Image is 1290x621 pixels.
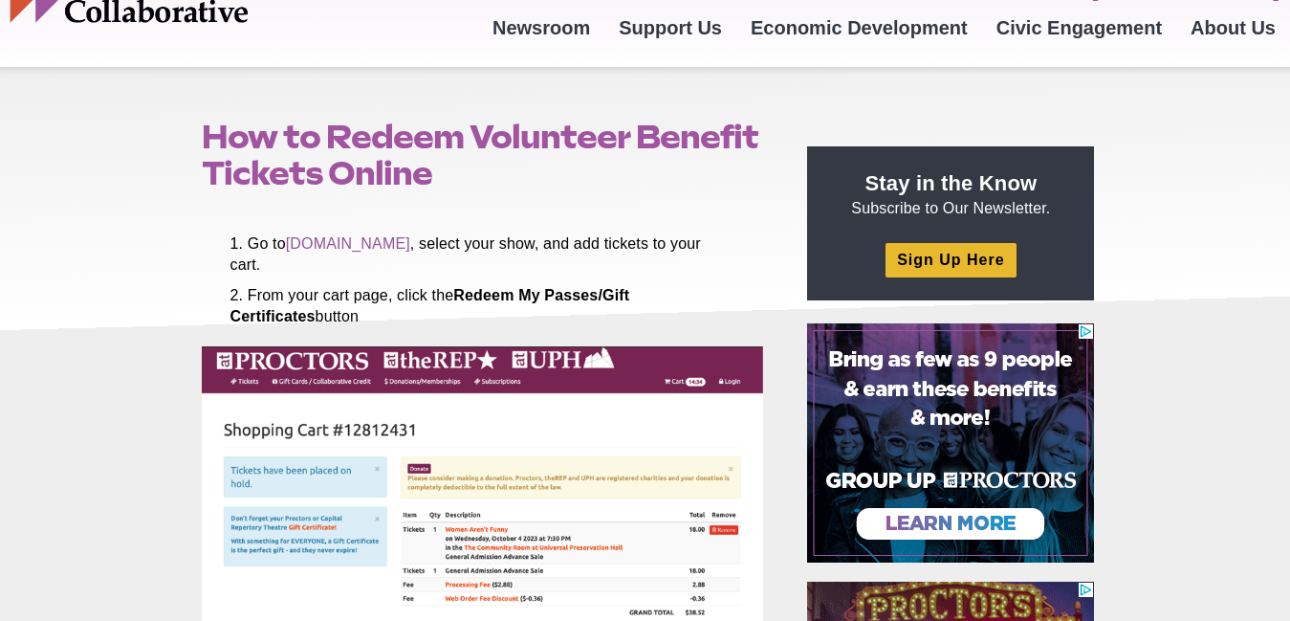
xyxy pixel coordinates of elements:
[886,243,1016,277] a: Sign Up Here
[736,2,982,54] a: Economic Development
[286,235,410,252] a: [DOMAIN_NAME]
[478,2,604,54] a: Newsroom
[202,119,764,191] h1: How to Redeem Volunteer Benefit Tickets Online
[982,2,1176,54] a: Civic Engagement
[865,171,1038,195] strong: Stay in the Know
[604,2,736,54] a: Support Us
[830,169,1071,219] p: Subscribe to Our Newsletter.
[230,285,735,327] li: From your cart page, click the button
[1176,2,1290,54] a: About Us
[807,323,1094,563] iframe: Advertisement
[230,233,735,276] li: Go to , select your show, and add tickets to your cart.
